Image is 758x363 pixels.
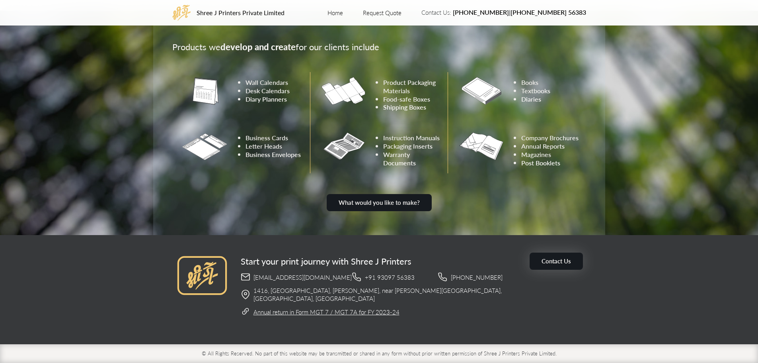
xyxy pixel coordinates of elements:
span: | [451,8,586,17]
a: Request Quote [363,9,401,17]
a: [PHONE_NUMBER] 56383 [511,8,586,17]
a: [EMAIL_ADDRESS][DOMAIN_NAME] [253,273,352,281]
li: Textbooks [521,87,581,95]
a: +91 93097 56383 [365,273,415,281]
li: Wall Calendars [246,78,306,87]
a: Home [327,9,343,17]
li: Post Booklets [521,159,581,167]
a: Shree J Printers Private Limited [172,5,284,21]
li: Annual Reports [521,142,581,151]
b: develop and create [220,40,296,53]
p: Contact Us: [421,9,586,17]
a: Annual return in Form MGT 7 / MGT 7A for FY 2023-24 [253,308,399,316]
button: Contact Us [530,253,583,270]
li: Company Brochures [521,134,581,142]
li: Business Envelopes [246,151,306,159]
li: Desk Calendars [246,87,306,95]
div: © All Rights Reserved. No part of this website may be transmitted or shared in any form without p... [172,350,586,357]
a: 1416, [GEOGRAPHIC_DATA], [PERSON_NAME], near [PERSON_NAME][GEOGRAPHIC_DATA],[GEOGRAPHIC_DATA], [G... [253,286,502,302]
h2: Products we for our clients include [172,41,586,53]
button: What would you like to make? [327,194,432,211]
li: Diaries [521,95,581,104]
h2: Start your print journey with Shree J Printers [241,255,526,267]
u: Annual return in Form MGT 7 / MGT 7A for FY 2023-24 [253,308,399,316]
li: Magazines [521,151,581,159]
li: Business Cards [246,134,306,142]
li: Letter Heads [246,142,306,151]
h3: Shree J Printers Private Limited [197,9,284,16]
li: Books [521,78,581,87]
a: [PHONE_NUMBER] [453,8,509,17]
a: [PHONE_NUMBER] [451,273,503,281]
li: Diary Planners [246,95,306,104]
